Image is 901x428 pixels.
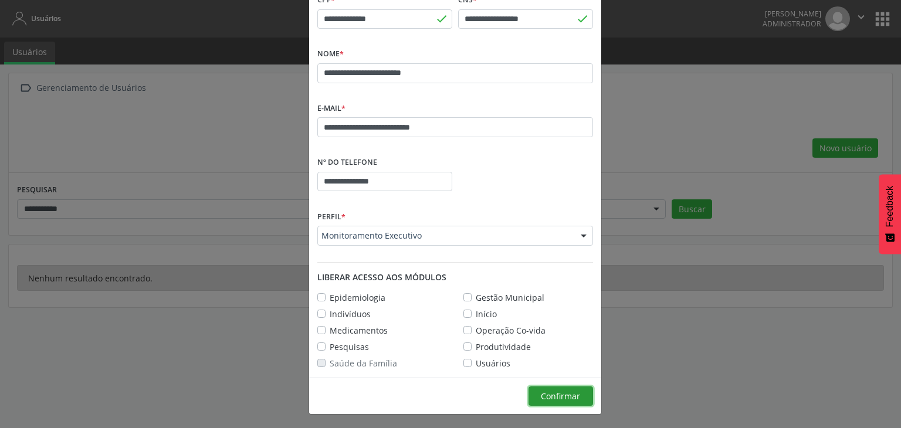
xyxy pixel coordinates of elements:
span: Confirmar [541,390,580,402]
label: Perfil [317,208,346,226]
span: Feedback [885,186,895,227]
label: Nome [317,45,344,63]
label: Início [476,308,497,320]
label: Usuários [476,357,510,369]
label: Nº do Telefone [317,154,377,172]
label: Medicamentos [330,324,388,337]
div: Liberar acesso aos módulos [317,271,593,283]
label: Saúde da Família [330,357,397,369]
span: Monitoramento Executivo [321,230,569,242]
label: Pesquisas [330,341,369,353]
label: Epidemiologia [330,291,385,304]
button: Confirmar [529,386,593,406]
span: done [435,12,448,25]
button: Feedback - Mostrar pesquisa [879,174,901,254]
label: E-mail [317,100,346,118]
label: Indivíduos [330,308,371,320]
label: Operação Co-vida [476,324,546,337]
span: done [576,12,589,25]
label: Produtividade [476,341,531,353]
label: Gestão Municipal [476,291,544,304]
